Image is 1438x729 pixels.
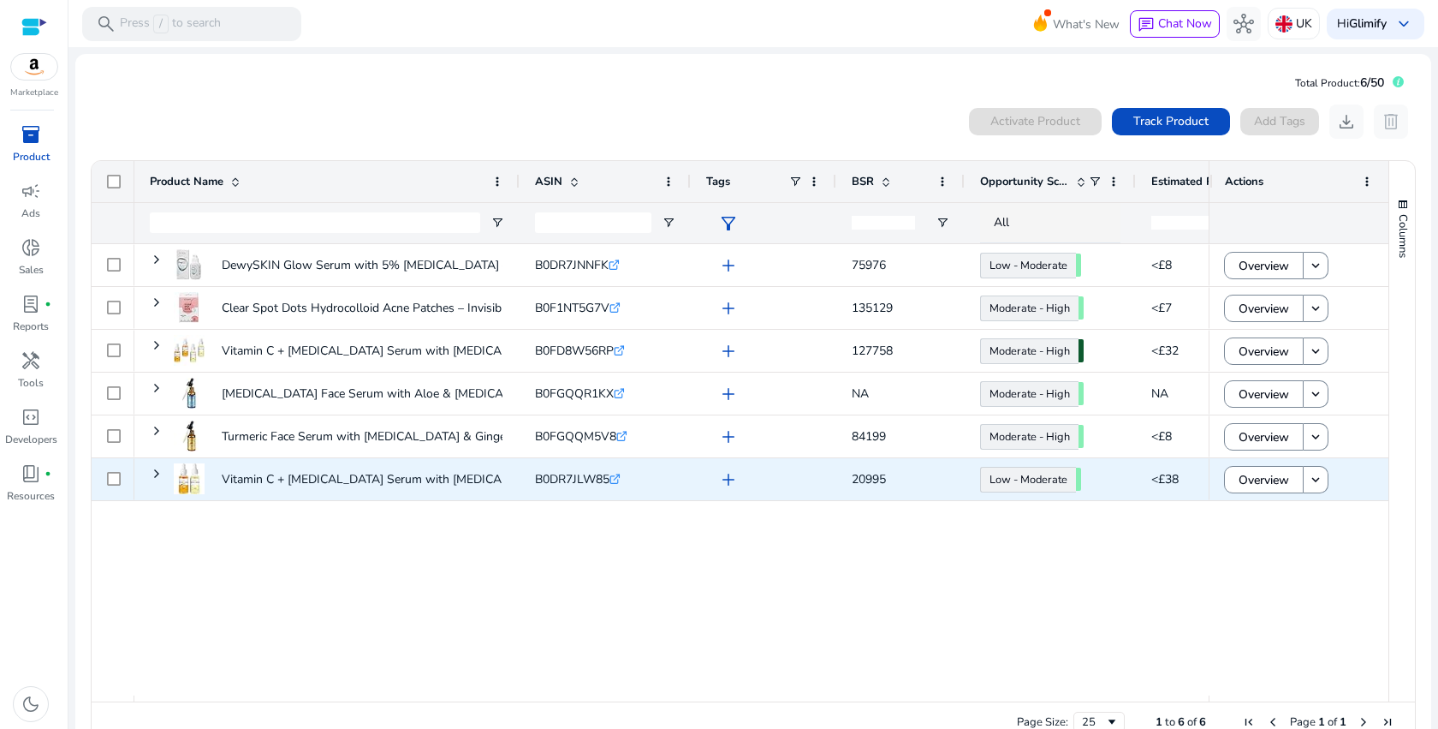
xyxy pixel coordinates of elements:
[174,292,205,323] img: 31XYdDCf1OL._AC_US40_.jpg
[1308,301,1323,316] mat-icon: keyboard_arrow_down
[1308,344,1323,359] mat-icon: keyboard_arrow_down
[21,237,41,258] span: donut_small
[222,462,649,497] p: Vitamin C + [MEDICAL_DATA] Serum with [MEDICAL_DATA] – Vitamin C Face...
[1266,715,1280,729] div: Previous Page
[535,300,609,316] span: B0F1NT5G7V
[535,343,614,359] span: B0FD8W56RP
[936,216,949,230] button: Open Filter Menu
[1224,338,1304,365] button: Overview
[980,296,1078,321] a: Moderate - High
[1112,108,1230,135] button: Track Product
[1239,248,1289,284] span: Overview
[150,174,223,189] span: Product Name
[535,385,614,402] span: B0FGQQR1KX
[5,432,57,447] p: Developers
[852,257,886,273] span: 75976
[1239,420,1289,455] span: Overview
[1329,105,1364,139] button: download
[852,385,869,402] span: NA
[7,488,55,504] p: Resources
[1336,111,1357,132] span: download
[1224,380,1304,408] button: Overview
[1151,385,1168,402] span: NA
[174,378,205,409] img: 312iZw1IoeL._AC_US40_.jpg
[980,381,1078,407] a: Moderate - High
[1360,75,1384,91] span: 6/50
[718,469,739,490] span: add
[13,149,50,164] p: Product
[1151,300,1172,316] span: <£7
[1078,382,1084,405] span: 65.00
[1151,257,1172,273] span: <£8
[1357,715,1370,729] div: Next Page
[21,206,40,221] p: Ads
[1138,16,1155,33] span: chat
[1349,15,1387,32] b: Glimify
[1133,112,1209,130] span: Track Product
[45,470,51,477] span: fiber_manual_record
[535,174,562,189] span: ASIN
[535,257,609,273] span: B0DR7JNNFK
[718,384,739,404] span: add
[1239,463,1289,498] span: Overview
[662,216,675,230] button: Open Filter Menu
[1308,386,1323,402] mat-icon: keyboard_arrow_down
[10,87,58,99] p: Marketplace
[852,174,874,189] span: BSR
[980,338,1078,364] a: Moderate - High
[1076,254,1081,277] span: 54.50
[21,181,41,201] span: campaign
[45,301,51,308] span: fiber_manual_record
[1239,334,1289,369] span: Overview
[1151,471,1179,487] span: <£38
[120,15,221,33] p: Press to search
[222,376,652,411] p: [MEDICAL_DATA] Face Serum with Aloe & [MEDICAL_DATA] | Deep Hydration...
[21,463,41,484] span: book_4
[18,375,44,391] p: Tools
[718,213,739,234] span: filter_alt
[1225,174,1263,189] span: Actions
[174,335,205,366] img: 41G3BUTBexL._AC_US40_.jpg
[980,424,1078,450] a: Moderate - High
[1308,429,1323,445] mat-icon: keyboard_arrow_down
[535,471,609,487] span: B0DR7JLW85
[1078,296,1084,320] span: 68.50
[1242,715,1256,729] div: First Page
[980,174,1069,189] span: Opportunity Score
[150,212,480,233] input: Product Name Filter Input
[1295,76,1360,90] span: Total Product:
[174,421,205,451] img: 31Ullvn4XiL._AC_US40_.jpg
[153,15,169,33] span: /
[1130,10,1220,38] button: chatChat Now
[21,350,41,371] span: handyman
[994,214,1009,230] span: All
[718,341,739,362] span: add
[1151,428,1172,445] span: <£8
[1224,466,1304,493] button: Overview
[21,294,41,314] span: lab_profile
[1239,377,1289,412] span: Overview
[1151,343,1179,359] span: <£32
[1224,252,1304,279] button: Overview
[174,463,205,494] img: 41iE8mqOFnL._AC_US40_.jpg
[1393,14,1414,34] span: keyboard_arrow_down
[222,290,605,326] p: Clear Spot Dots Hydrocolloid Acne Patches – Invisible Spot Treatment...
[706,174,730,189] span: Tags
[1233,14,1254,34] span: hub
[852,428,886,445] span: 84199
[535,212,651,233] input: ASIN Filter Input
[1078,425,1084,448] span: 65.00
[21,124,41,145] span: inventory_2
[1053,9,1120,39] span: What's New
[13,319,49,334] p: Reports
[1076,468,1081,491] span: 58.19
[718,298,739,319] span: add
[1381,715,1394,729] div: Last Page
[980,253,1076,278] a: Low - Moderate
[1224,295,1304,322] button: Overview
[1296,9,1312,39] p: UK
[1151,174,1254,189] span: Estimated Revenue/Day
[718,255,739,276] span: add
[1308,472,1323,487] mat-icon: keyboard_arrow_down
[1224,423,1304,451] button: Overview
